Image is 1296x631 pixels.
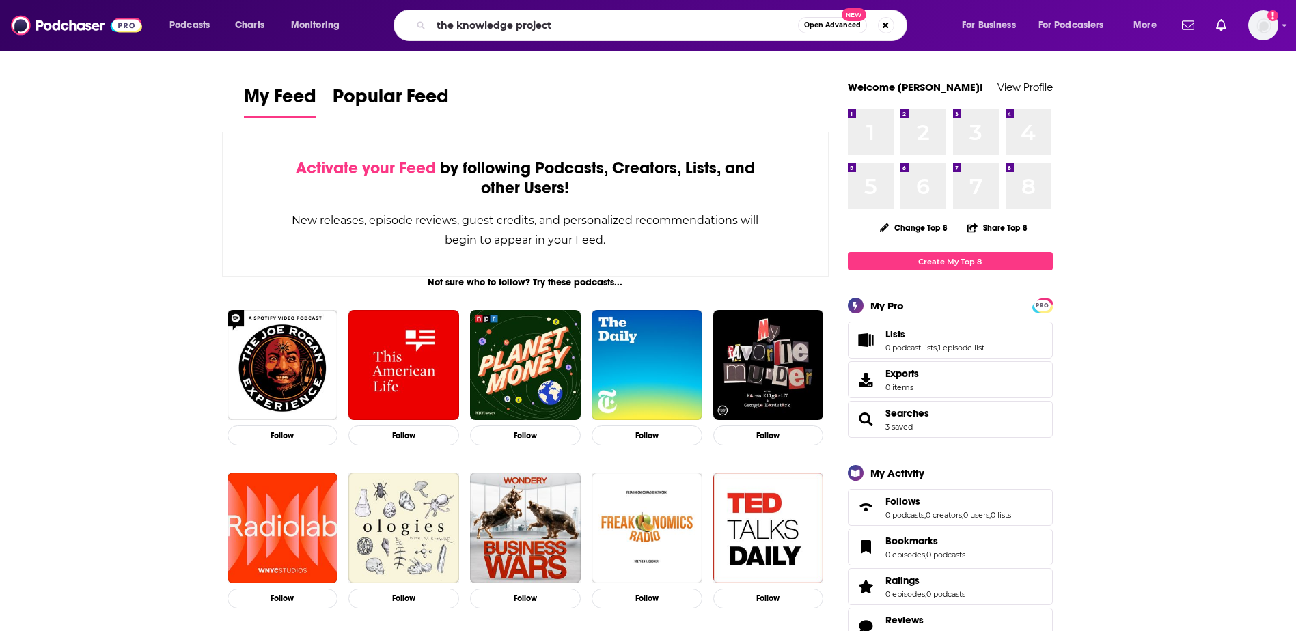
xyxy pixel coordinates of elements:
button: Show profile menu [1248,10,1278,40]
a: Follows [853,498,880,517]
button: Follow [228,589,338,608]
div: Search podcasts, credits, & more... [406,10,920,41]
a: Welcome [PERSON_NAME]! [848,81,983,94]
a: 0 lists [991,510,1011,520]
a: Follows [885,495,1011,507]
svg: Add a profile image [1267,10,1278,21]
span: , [925,550,926,559]
a: 1 episode list [938,343,984,352]
button: Follow [348,589,459,608]
span: For Podcasters [1038,16,1104,35]
span: Reviews [885,614,924,626]
img: The Joe Rogan Experience [228,310,338,421]
img: Planet Money [470,310,581,421]
a: Bookmarks [885,535,965,547]
span: Podcasts [169,16,210,35]
a: Lists [885,328,984,340]
a: 0 episodes [885,589,925,599]
span: , [924,510,926,520]
a: Popular Feed [333,85,449,118]
span: Activate your Feed [296,158,436,178]
span: Lists [848,322,1053,359]
a: Radiolab [228,473,338,583]
span: New [842,8,866,21]
span: Lists [885,328,905,340]
img: User Profile [1248,10,1278,40]
span: Follows [885,495,920,507]
span: Exports [885,367,919,380]
a: Show notifications dropdown [1211,14,1232,37]
button: open menu [281,14,357,36]
span: Exports [853,370,880,389]
img: The Daily [592,310,702,421]
a: Create My Top 8 [848,252,1053,270]
a: Searches [885,407,929,419]
a: 0 podcasts [885,510,924,520]
a: Show notifications dropdown [1176,14,1200,37]
a: Lists [853,331,880,350]
span: Ratings [885,574,920,587]
a: 0 episodes [885,550,925,559]
button: open menu [1124,14,1174,36]
a: Charts [226,14,273,36]
div: by following Podcasts, Creators, Lists, and other Users! [291,158,760,198]
span: , [925,589,926,599]
div: My Activity [870,466,924,479]
img: Podchaser - Follow, Share and Rate Podcasts [11,12,142,38]
span: Open Advanced [804,22,861,29]
a: 0 podcasts [926,589,965,599]
input: Search podcasts, credits, & more... [431,14,798,36]
img: Ologies with Alie Ward [348,473,459,583]
button: Open AdvancedNew [798,17,867,33]
a: Bookmarks [853,537,880,557]
button: Change Top 8 [872,219,956,236]
span: , [989,510,991,520]
a: Exports [848,361,1053,398]
div: New releases, episode reviews, guest credits, and personalized recommendations will begin to appe... [291,210,760,250]
img: Freakonomics Radio [592,473,702,583]
a: 0 podcast lists [885,343,937,352]
a: 3 saved [885,422,913,432]
span: Follows [848,489,1053,526]
button: Follow [228,425,338,445]
button: Follow [592,425,702,445]
a: 0 podcasts [926,550,965,559]
button: Share Top 8 [967,214,1028,241]
span: , [937,343,938,352]
span: Logged in as WE_Broadcast [1248,10,1278,40]
div: Not sure who to follow? Try these podcasts... [222,277,829,288]
button: open menu [160,14,228,36]
a: Ratings [885,574,965,587]
a: Ratings [853,577,880,596]
span: More [1133,16,1157,35]
button: Follow [470,589,581,608]
span: My Feed [244,85,316,116]
span: Searches [848,401,1053,438]
span: Charts [235,16,264,35]
button: open menu [1030,14,1124,36]
span: Bookmarks [848,529,1053,565]
button: Follow [470,425,581,445]
a: TED Talks Daily [713,473,824,583]
button: Follow [713,425,824,445]
span: Ratings [848,568,1053,605]
a: 0 creators [926,510,962,520]
span: , [962,510,963,520]
button: Follow [713,589,824,608]
span: 0 items [885,382,919,392]
img: Business Wars [470,473,581,583]
a: Reviews [885,614,965,626]
span: PRO [1034,300,1051,311]
button: Follow [592,589,702,608]
img: My Favorite Murder with Karen Kilgariff and Georgia Hardstark [713,310,824,421]
img: This American Life [348,310,459,421]
span: Bookmarks [885,535,938,547]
